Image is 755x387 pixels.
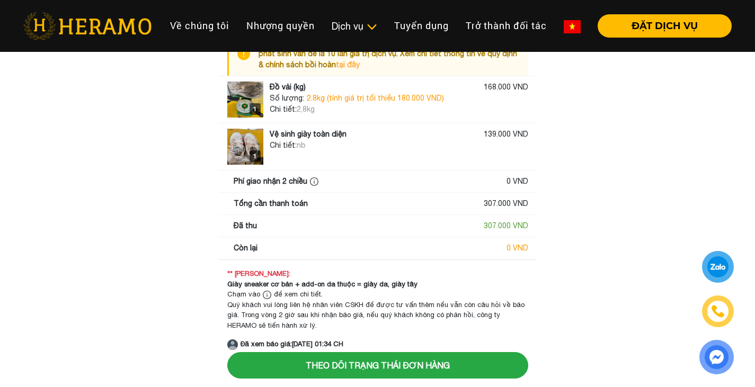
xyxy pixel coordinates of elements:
[227,289,528,300] div: Chạm vào để xem chi tiết.
[227,129,263,165] img: logo
[484,198,528,209] div: 307.000 VND
[270,82,306,93] div: Đồ vải (kg)
[598,14,732,38] button: ĐẶT DỊCH VỤ
[234,176,321,187] div: Phí giao nhận 2 chiều
[704,297,732,326] a: phone-icon
[270,129,347,140] div: Vệ sinh giày toàn diện
[310,177,318,186] img: info
[227,269,290,277] strong: ** [PERSON_NAME]:
[366,22,377,32] img: subToggleIcon
[307,93,444,104] span: 2.8kg (tính giá trị tối thiểu 180.000 VND)
[564,20,581,33] img: vn-flag.png
[484,82,528,93] div: 168.000 VND
[227,82,263,118] img: logo
[227,280,418,288] strong: Giày sneaker cơ bản + add-on da thuộc = giày da, giày tây
[234,242,257,254] div: Còn lại
[162,14,238,37] a: Về chúng tôi
[507,242,528,254] div: 0 VND
[227,352,528,379] button: Theo dõi trạng thái đơn hàng
[250,150,261,162] div: 1
[234,198,308,209] div: Tổng cần thanh toán
[237,37,259,70] img: info
[270,105,297,113] span: Chi tiết:
[270,141,297,149] span: Chi tiết:
[589,21,732,31] a: ĐẶT DỊCH VỤ
[23,12,152,40] img: heramo-logo.png
[227,300,528,331] div: Quý khách vui lòng liên hệ nhân viên CSKH để được tư vấn thêm nếu vẫn còn câu hỏi về báo giá. Tro...
[227,339,238,350] img: account
[259,38,517,69] span: Hiện tại đơn hàng không áp dụng gói an tâm. Giá trị bồi hoàn tối đa nếu phát sinh vấn đề là 10 lầ...
[336,60,360,69] a: tại đây
[484,220,528,231] div: 307.000 VND
[712,305,724,317] img: phone-icon
[332,19,377,33] div: Dịch vụ
[457,14,555,37] a: Trở thành đối tác
[484,129,528,140] div: 139.000 VND
[507,176,528,187] div: 0 VND
[263,291,271,299] img: info
[250,103,261,115] div: 1
[238,14,323,37] a: Nhượng quyền
[297,141,306,149] span: nb
[297,105,315,113] span: 2,8kg
[386,14,457,37] a: Tuyển dụng
[234,220,257,231] div: Đã thu
[241,340,343,348] strong: Đã xem báo giá: [DATE] 01:34 CH
[270,93,304,104] span: Số lượng:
